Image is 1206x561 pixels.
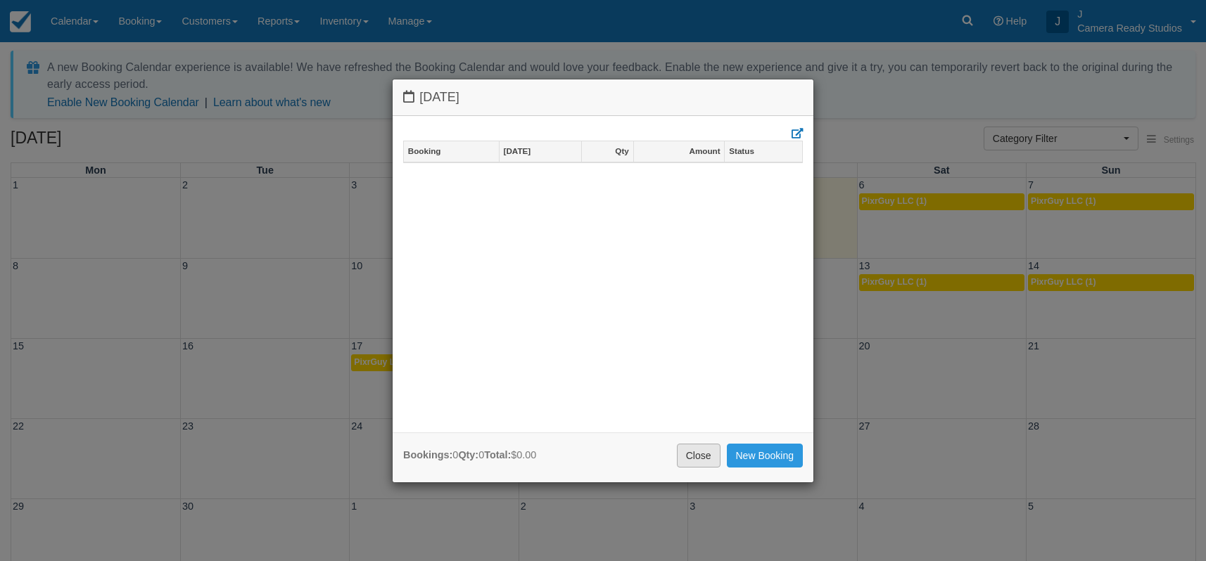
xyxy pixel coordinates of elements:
[484,449,511,460] strong: Total:
[458,449,478,460] strong: Qty:
[403,90,803,105] h4: [DATE]
[404,141,499,161] a: Booking
[677,444,721,468] a: Close
[403,448,536,463] div: 0 0 $0.00
[634,141,725,161] a: Amount
[582,141,633,161] a: Qty
[725,141,802,161] a: Status
[500,141,581,161] a: [DATE]
[727,444,804,468] a: New Booking
[403,449,452,460] strong: Bookings:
